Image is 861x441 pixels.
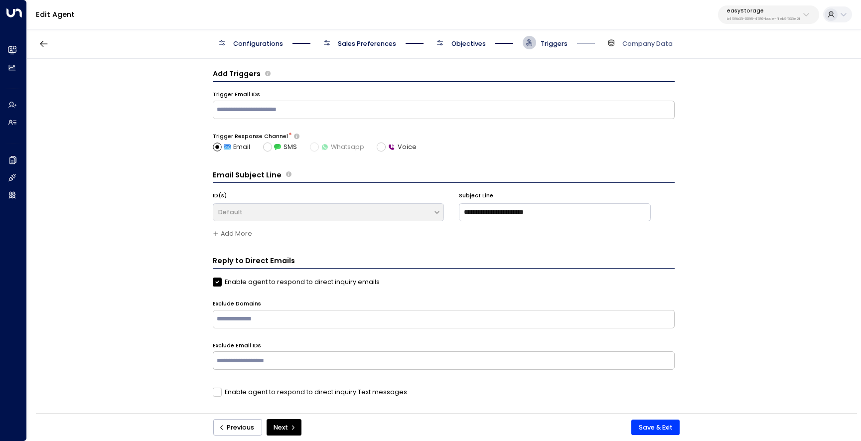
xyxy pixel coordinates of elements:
[321,143,364,152] span: Whatsapp
[727,17,800,21] p: b4f09b35-6698-4786-bcde-ffeb9f535e2f
[213,388,407,397] label: Enable agent to respond to direct inquiry Text messages
[213,170,282,181] h3: Email Subject Line
[213,342,261,350] label: Exclude Email IDs
[267,419,301,436] button: Next
[727,8,800,14] p: easyStorage
[622,39,673,48] span: Company Data
[541,39,568,48] span: Triggers
[213,278,380,287] label: Enable agent to respond to direct inquiry emails
[451,39,486,48] span: Objectives
[213,419,262,436] button: Previous
[213,230,253,237] button: Add More
[36,9,75,19] a: Edit Agent
[718,5,819,24] button: easyStorageb4f09b35-6698-4786-bcde-ffeb9f535e2f
[459,192,493,200] label: Subject Line
[213,300,261,308] label: Exclude Domains
[631,420,680,436] button: Save & Exit
[213,69,261,80] h3: Add Triggers
[213,133,288,141] label: Trigger Response Channel
[213,256,675,269] h3: Reply to Direct Emails
[213,229,675,236] span: Subject lines have been defined for all added triggers
[233,39,283,48] span: Configurations
[224,143,250,152] span: Email
[274,143,297,152] span: SMS
[213,192,227,200] label: ID(s)
[338,39,396,48] span: Sales Preferences
[213,91,260,99] label: Trigger Email IDs
[294,134,299,140] button: Select how the agent will reach out to leads after receiving a trigger email. If SMS is chosen bu...
[286,170,291,181] span: Define the subject lines the agent should use when sending emails, customized for different trigg...
[388,143,417,152] span: Voice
